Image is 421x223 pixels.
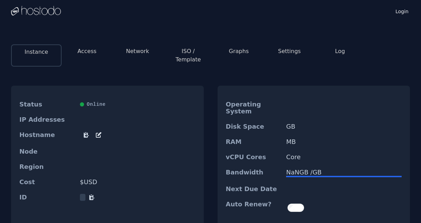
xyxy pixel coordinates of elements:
a: Login [394,7,410,15]
dt: RAM [226,138,281,145]
dt: Operating System [226,101,281,115]
dt: Region [19,163,74,170]
dt: Status [19,101,74,108]
div: NaN GB / GB [286,169,402,176]
dd: $ USD [80,179,195,186]
dd: Core [286,154,402,161]
dt: Bandwidth [226,169,281,177]
dd: GB [286,123,402,130]
button: Log [335,47,345,55]
div: Online [80,101,195,108]
button: Instance [25,48,48,56]
dt: IP Addresses [19,116,74,123]
button: Settings [278,47,301,55]
dt: Next Due Date [226,186,281,192]
button: Network [126,47,149,55]
dt: Hostname [19,131,74,140]
dd: MB [286,138,402,145]
dt: vCPU Cores [226,154,281,161]
button: Access [77,47,97,55]
dt: Node [19,148,74,155]
dt: Auto Renew? [226,201,281,215]
dt: Disk Space [226,123,281,130]
dt: ID [19,194,74,201]
button: Graphs [229,47,249,55]
button: ISO / Template [168,47,208,64]
dt: Cost [19,179,74,186]
img: Logo [11,6,61,16]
